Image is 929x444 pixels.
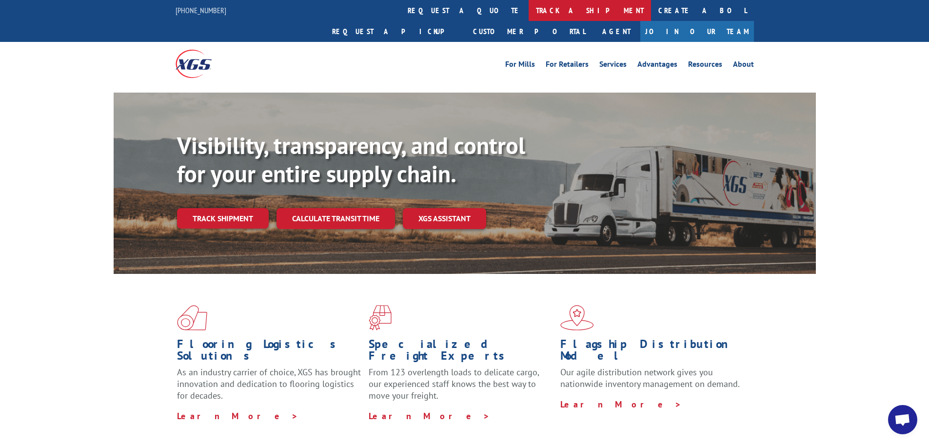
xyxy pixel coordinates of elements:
a: [PHONE_NUMBER] [176,5,226,15]
a: Calculate transit time [277,208,395,229]
a: Customer Portal [466,21,593,42]
a: Join Our Team [640,21,754,42]
a: Track shipment [177,208,269,229]
span: As an industry carrier of choice, XGS has brought innovation and dedication to flooring logistics... [177,367,361,401]
b: Visibility, transparency, and control for your entire supply chain. [177,130,525,189]
a: Learn More > [560,399,682,410]
img: xgs-icon-total-supply-chain-intelligence-red [177,305,207,330]
a: Agent [593,21,640,42]
img: xgs-icon-focused-on-flooring-red [369,305,392,330]
a: About [733,60,754,71]
a: For Mills [505,60,535,71]
div: Open chat [888,405,917,434]
a: XGS ASSISTANT [403,208,486,229]
span: Our agile distribution network gives you nationwide inventory management on demand. [560,367,740,389]
h1: Flagship Distribution Model [560,338,745,367]
a: For Retailers [546,60,589,71]
h1: Specialized Freight Experts [369,338,553,367]
a: Services [599,60,627,71]
a: Advantages [637,60,677,71]
img: xgs-icon-flagship-distribution-model-red [560,305,594,330]
a: Learn More > [369,410,490,422]
a: Learn More > [177,410,298,422]
h1: Flooring Logistics Solutions [177,338,361,367]
p: From 123 overlength loads to delicate cargo, our experienced staff knows the best way to move you... [369,367,553,410]
a: Request a pickup [325,21,466,42]
a: Resources [688,60,722,71]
